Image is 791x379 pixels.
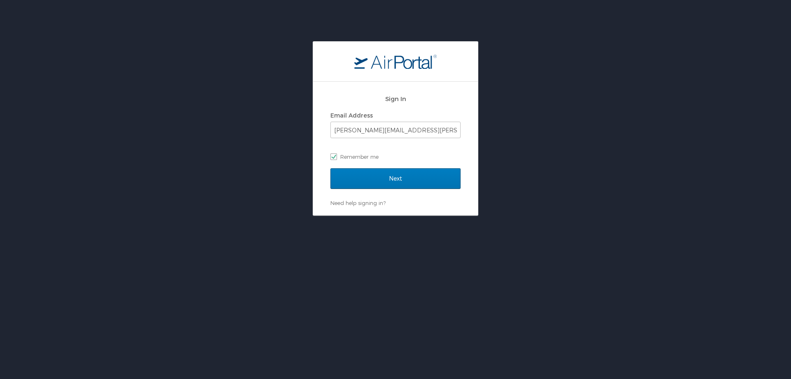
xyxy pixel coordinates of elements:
h2: Sign In [330,94,461,104]
label: Remember me [330,151,461,163]
label: Email Address [330,112,373,119]
a: Need help signing in? [330,200,386,206]
img: logo [354,54,437,69]
input: Next [330,168,461,189]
